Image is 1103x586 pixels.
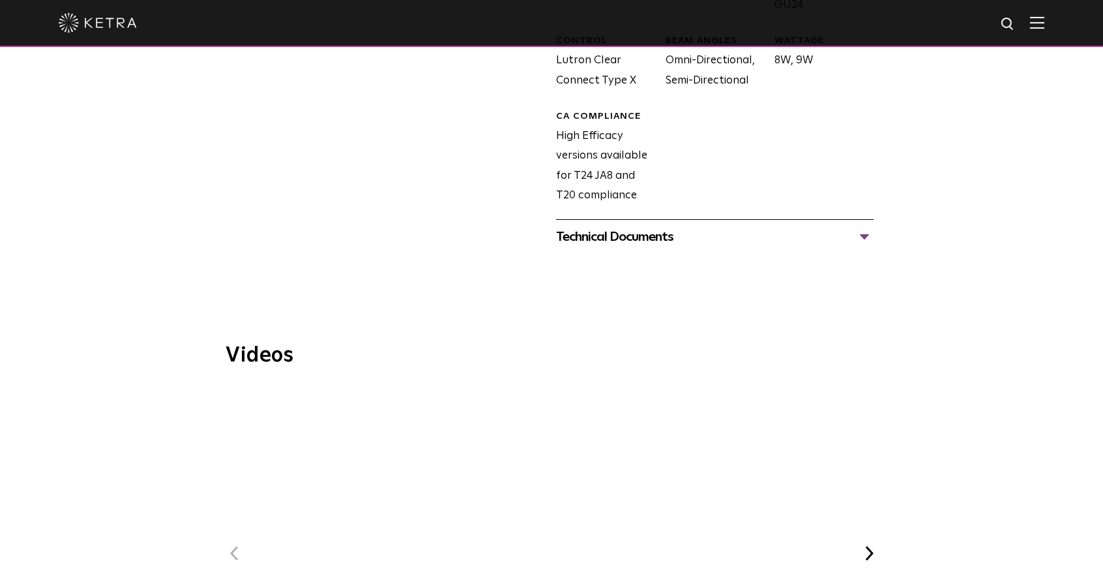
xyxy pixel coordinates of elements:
[656,35,765,91] div: Omni-Directional, Semi-Directional
[765,35,874,91] div: 8W, 9W
[1030,16,1044,29] img: Hamburger%20Nav.svg
[226,545,243,562] button: Previous
[59,13,137,33] img: ketra-logo-2019-white
[1000,16,1016,33] img: search icon
[226,345,877,366] h3: Videos
[556,226,874,247] div: Technical Documents
[860,545,877,562] button: Next
[556,110,655,123] div: CA Compliance
[546,110,655,206] div: High Efficacy versions available for T24 JA8 and T20 compliance
[546,35,655,91] div: Lutron Clear Connect Type X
